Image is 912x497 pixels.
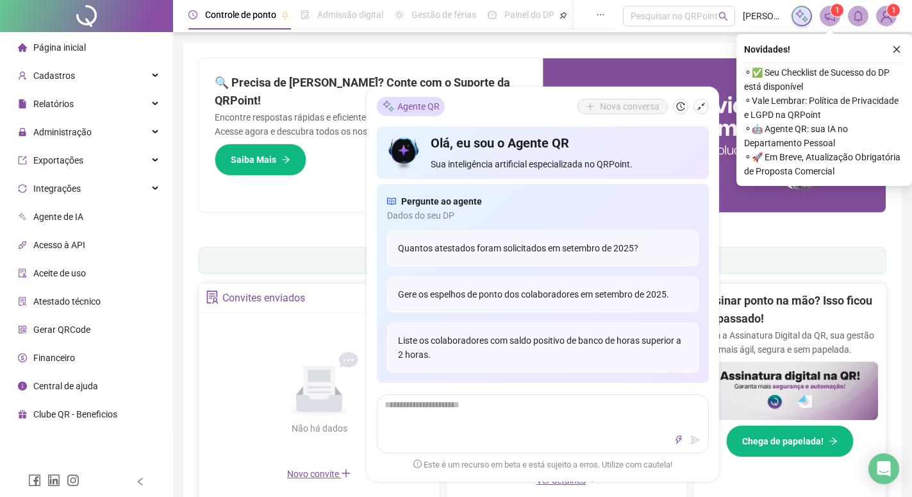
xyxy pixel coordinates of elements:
span: read [387,194,396,208]
span: arrow-right [281,155,290,164]
span: solution [206,291,219,304]
span: Pergunte ao agente [401,194,482,208]
span: Dados do seu DP [387,208,699,223]
span: Novidades ! [744,42,790,56]
span: home [18,43,27,52]
sup: Atualize o seu contato no menu Meus Dados [887,4,900,17]
span: Sua inteligência artificial especializada no QRPoint. [431,157,698,171]
span: history [676,102,685,111]
button: send [688,432,703,448]
span: ⚬ 🤖 Agente QR: sua IA no Departamento Pessoal [744,122,904,150]
div: Convites enviados [222,287,305,309]
img: banner%2F02c71560-61a6-44d4-94b9-c8ab97240462.png [702,362,878,421]
img: icon [387,134,421,171]
span: clock-circle [188,10,197,19]
div: Gere os espelhos de ponto dos colaboradores em setembro de 2025. [387,276,699,312]
span: Gestão de férias [411,10,476,20]
div: Open Intercom Messenger [868,453,899,484]
span: api [18,240,27,249]
span: file-done [301,10,310,19]
span: shrink [697,102,706,111]
div: Liste os colaboradores com saldo positivo de banco de horas superior a 2 horas. [387,323,699,373]
img: sparkle-icon.fc2bf0ac1784a2077858766a79e2daf3.svg [382,99,395,113]
span: Painel do DP [504,10,554,20]
span: dollar [18,353,27,362]
span: [PERSON_NAME] [743,9,784,23]
span: Atestado técnico [33,296,101,307]
span: Ver detalhes [536,475,586,485]
span: facebook [28,474,41,487]
span: Chega de papelada! [742,434,824,448]
img: 40352 [877,6,896,26]
span: sun [395,10,404,19]
span: left [136,477,145,486]
span: ⚬ Vale Lembrar: Política de Privacidade e LGPD na QRPoint [744,94,904,122]
span: Financeiro [33,353,75,363]
span: Admissão digital [317,10,383,20]
span: ⚬ 🚀 Em Breve, Atualização Obrigatória de Proposta Comercial [744,150,904,178]
span: linkedin [47,474,60,487]
span: Página inicial [33,42,86,53]
div: Não há dados [260,421,378,435]
span: Cadastros [33,71,75,81]
p: Encontre respostas rápidas e eficientes em nosso Guia Prático de Suporte. Acesse agora e descubra... [215,110,527,139]
span: arrow-right [829,437,838,446]
span: close [892,45,901,54]
h2: Assinar ponto na mão? Isso ficou no passado! [702,292,878,328]
span: bell [852,10,864,22]
span: Central de ajuda [33,381,98,391]
span: solution [18,297,27,306]
a: Ver detalhes down [536,475,597,485]
span: file [18,99,27,108]
h2: 🔍 Precisa de [PERSON_NAME]? Conte com o Suporte da QRPoint! [215,74,527,110]
div: Quantos atestados foram solicitados em setembro de 2025? [387,230,699,266]
span: Clube QR - Beneficios [33,409,117,419]
h4: Olá, eu sou o Agente QR [431,134,698,152]
span: 1 [835,6,840,15]
span: plus [341,468,351,478]
img: banner%2F0cf4e1f0-cb71-40ef-aa93-44bd3d4ee559.png [543,58,886,212]
span: Saiba Mais [231,153,276,167]
sup: 1 [831,4,843,17]
span: Exportações [33,155,83,165]
span: pushpin [281,12,289,19]
span: Acesso à API [33,240,85,250]
span: ⚬ ✅ Seu Checklist de Sucesso do DP está disponível [744,65,904,94]
span: thunderbolt [674,435,683,444]
button: Chega de papelada! [726,425,854,457]
span: Este é um recurso em beta e está sujeito a erros. Utilize com cautela! [413,459,672,471]
span: Administração [33,127,92,137]
span: Integrações [33,183,81,194]
button: Saiba Mais [215,144,306,176]
p: Com a Assinatura Digital da QR, sua gestão fica mais ágil, segura e sem papelada. [702,328,878,357]
span: instagram [67,474,79,487]
span: Agente de IA [33,212,83,222]
span: info-circle [18,382,27,391]
span: Novo convite [287,469,351,479]
span: 1 [891,6,896,15]
span: export [18,156,27,165]
span: Relatórios [33,99,74,109]
span: notification [824,10,836,22]
span: user-add [18,71,27,80]
span: ellipsis [596,10,605,19]
span: lock [18,128,27,137]
span: Gerar QRCode [33,324,90,335]
div: Agente QR [377,97,445,116]
span: qrcode [18,325,27,334]
button: Nova conversa [577,99,668,114]
span: search [718,12,728,21]
span: gift [18,410,27,419]
span: Aceite de uso [33,268,86,278]
span: dashboard [488,10,497,19]
span: exclamation-circle [413,460,422,468]
span: pushpin [560,12,567,19]
span: sync [18,184,27,193]
button: thunderbolt [671,432,686,448]
img: sparkle-icon.fc2bf0ac1784a2077858766a79e2daf3.svg [795,9,809,23]
span: audit [18,269,27,278]
span: Controle de ponto [205,10,276,20]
